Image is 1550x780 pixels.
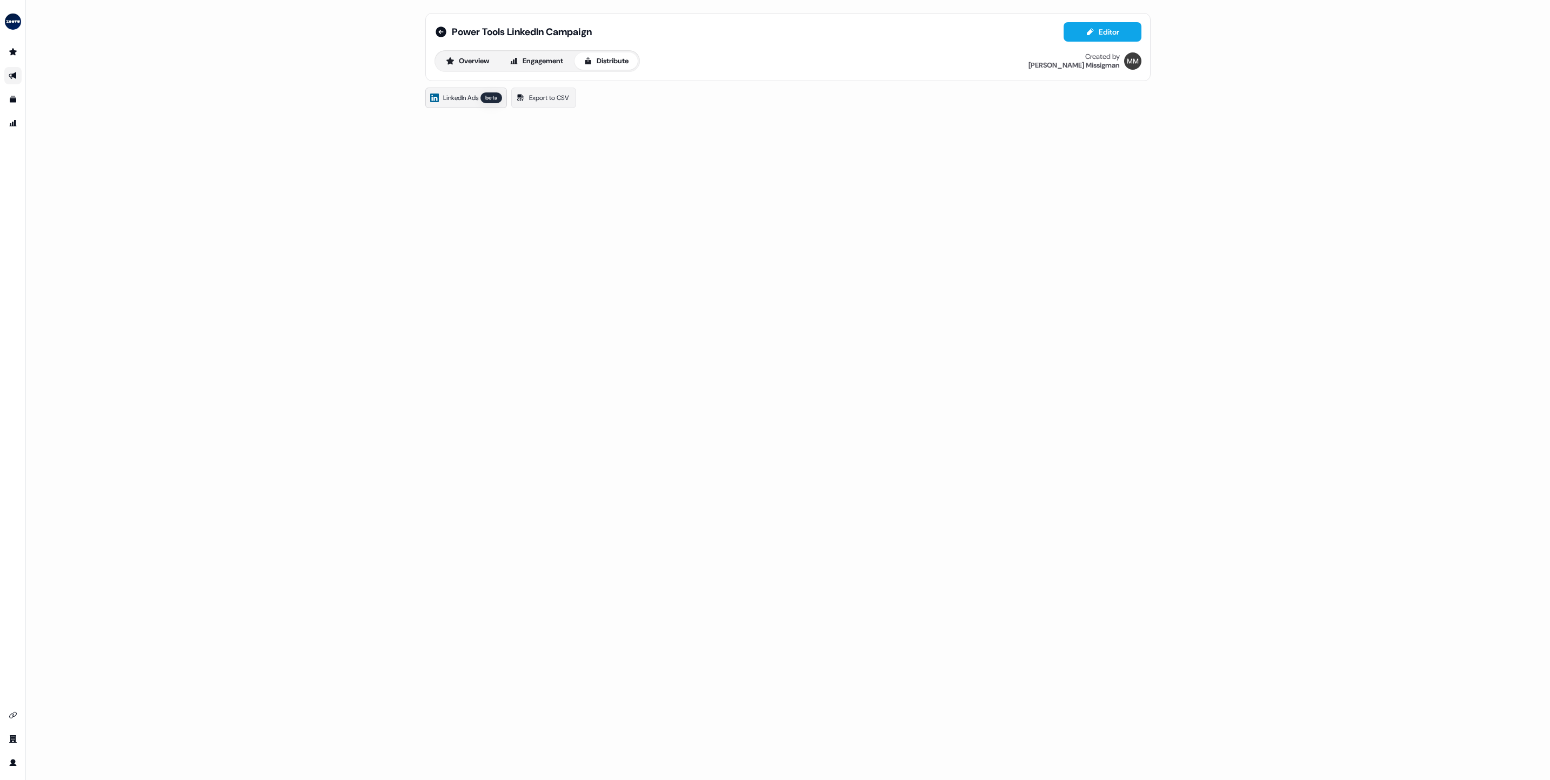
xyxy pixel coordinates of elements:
div: [PERSON_NAME] Missigman [1028,61,1120,70]
span: Power Tools LinkedIn Campaign [452,25,592,38]
a: Go to integrations [4,706,22,724]
a: Export to CSV [511,88,576,108]
a: Go to outbound experience [4,67,22,84]
button: Editor [1064,22,1141,42]
div: Created by [1085,52,1120,61]
div: beta [480,92,502,103]
a: LinkedIn Adsbeta [425,88,507,108]
button: Engagement [500,52,572,70]
span: LinkedIn Ads [443,92,478,103]
img: Morgan [1124,52,1141,70]
span: Export to CSV [529,92,569,103]
a: Editor [1064,28,1141,39]
button: Distribute [574,52,638,70]
a: Go to profile [4,754,22,771]
a: Go to team [4,730,22,748]
a: Go to templates [4,91,22,108]
a: Go to attribution [4,115,22,132]
button: Overview [437,52,498,70]
a: Go to prospects [4,43,22,61]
